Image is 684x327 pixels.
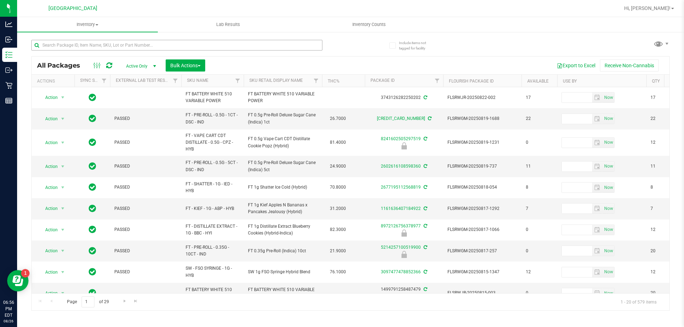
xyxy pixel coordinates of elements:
span: Sync from Compliance System [423,223,427,228]
p: 06:56 PM EDT [3,299,14,318]
span: Action [39,162,58,172]
span: 12 [651,269,678,275]
span: select [602,93,614,102]
span: 0 [526,226,553,233]
span: select [592,267,602,277]
span: Sync from Compliance System [423,287,427,292]
inline-svg: Reports [5,97,12,104]
span: 12 [526,269,553,275]
span: In Sync [89,182,96,192]
span: FT - PRE-ROLL - 0.35G - 10CT - IND [186,244,239,258]
span: Action [39,246,58,256]
span: 20 [651,248,678,254]
span: In Sync [89,204,96,213]
span: select [58,225,67,235]
div: Actions [37,79,72,84]
span: FLSRWGM-20250817-257 [447,248,517,254]
p: 08/26 [3,318,14,324]
span: select [592,93,602,102]
span: Sync from Compliance System [423,136,427,141]
span: Lab Results [207,21,250,28]
span: select [602,162,614,172]
span: 24.9000 [326,161,349,172]
span: select [592,204,602,213]
inline-svg: Inbound [5,36,12,43]
span: Hi, [PERSON_NAME]! [624,5,670,11]
span: Action [39,114,58,124]
span: FLSRWJR-20250822-002 [447,94,517,101]
span: 31.2000 [326,204,349,214]
a: SKU Name [187,78,208,83]
span: In Sync [89,246,96,256]
span: select [602,288,614,298]
span: 1 - 20 of 579 items [615,296,662,307]
span: FT - PRE-ROLL - 0.5G - 5CT - DSC - IND [186,159,239,173]
span: Set Current date [602,246,615,256]
iframe: Resource center unread badge [21,269,30,278]
span: FT 0.5g Pre-Roll Deluxe Sugar Cane (Indica) 1ct [248,112,318,125]
span: FT 0.35g Pre-Roll (Indica) 10ct [248,248,318,254]
span: 26.7000 [326,114,349,124]
a: Filter [310,75,322,87]
span: Set Current date [602,93,615,103]
span: FLSRWGM-20250819-737 [447,163,517,170]
span: select [58,246,67,256]
a: Qty [652,79,660,84]
span: 11 [651,163,678,170]
span: All Packages [37,62,87,69]
span: FLSRWGM-20250817-1066 [447,226,517,233]
a: 3097477478852366 [381,269,421,274]
span: select [58,138,67,148]
span: select [602,225,614,235]
a: Lab Results [158,17,299,32]
span: FLSRWGM-20250819-1688 [447,115,517,122]
span: Bulk Actions [170,63,201,68]
a: [CREDIT_CARD_NUMBER] [377,116,425,121]
span: FT BATTERY WHITE 510 VARIABLE POWER [248,286,318,300]
span: select [602,267,614,277]
span: FLSRWGM-20250818-054 [447,184,517,191]
span: Inventory [17,21,158,28]
span: [GEOGRAPHIC_DATA] [48,5,97,11]
button: Receive Non-Cannabis [600,59,659,72]
iframe: Resource center [7,270,28,291]
span: PASSED [114,248,177,254]
a: Flourish Package ID [449,79,494,84]
span: PASSED [114,269,177,275]
span: Sync from Compliance System [423,95,427,100]
a: 2602616108598360 [381,164,421,169]
span: select [592,162,602,172]
span: In Sync [89,137,96,147]
span: 17 [651,94,678,101]
div: Administrative Hold [364,251,444,258]
span: select [592,138,602,148]
span: FT 1g Distillate Extract Blueberry Cookies (Hybrid-Indica) [248,223,318,237]
span: 0 [526,139,553,146]
div: Newly Received [364,230,444,237]
span: FLSRWGM-20250817-1292 [447,205,517,212]
span: 76.1000 [326,267,349,277]
span: FLSRWGM-20250815-1347 [447,269,517,275]
span: select [58,183,67,192]
a: 2677195112568819 [381,185,421,190]
span: In Sync [89,225,96,234]
span: FT 1g Shatter Ice Cold (Hybrid) [248,184,318,191]
span: PASSED [114,184,177,191]
span: Set Current date [602,225,615,235]
span: 8 [651,184,678,191]
span: select [58,267,67,277]
span: 22 [651,115,678,122]
input: Search Package ID, Item Name, SKU, Lot or Part Number... [31,40,322,51]
a: Filter [431,75,443,87]
span: FT - KIEF - 1G - ABP - HYB [186,205,239,212]
span: Sync from Compliance System [423,206,427,211]
span: select [592,183,602,192]
span: select [602,183,614,192]
a: Inventory Counts [299,17,439,32]
a: Filter [170,75,181,87]
a: Filter [232,75,244,87]
inline-svg: Retail [5,82,12,89]
span: FT 0.5g Vape Cart CDT Distillate Cookie Popz (Hybrid) [248,136,318,149]
span: FT - PRE-ROLL - 0.5G - 1CT - DSC - IND [186,112,239,125]
span: In Sync [89,114,96,123]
